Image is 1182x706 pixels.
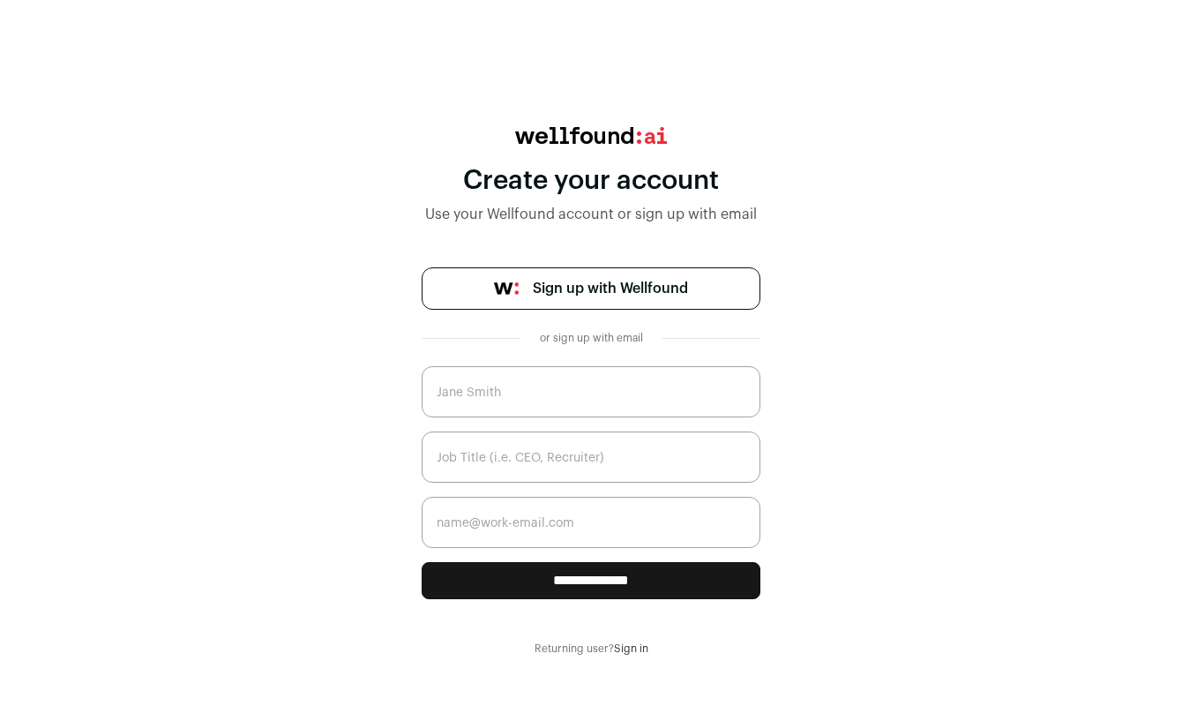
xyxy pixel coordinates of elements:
div: Use your Wellfound account or sign up with email [422,204,760,225]
div: Returning user? [422,642,760,656]
input: Job Title (i.e. CEO, Recruiter) [422,432,760,483]
input: Jane Smith [422,366,760,417]
input: name@work-email.com [422,497,760,548]
a: Sign in [614,643,648,654]
span: Sign up with Wellfound [533,278,688,299]
a: Sign up with Wellfound [422,267,760,310]
div: or sign up with email [535,331,647,345]
img: wellfound-symbol-flush-black-fb3c872781a75f747ccb3a119075da62bfe97bd399995f84a933054e44a575c4.png [494,282,519,295]
div: Create your account [422,165,760,197]
img: wellfound:ai [515,127,667,144]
